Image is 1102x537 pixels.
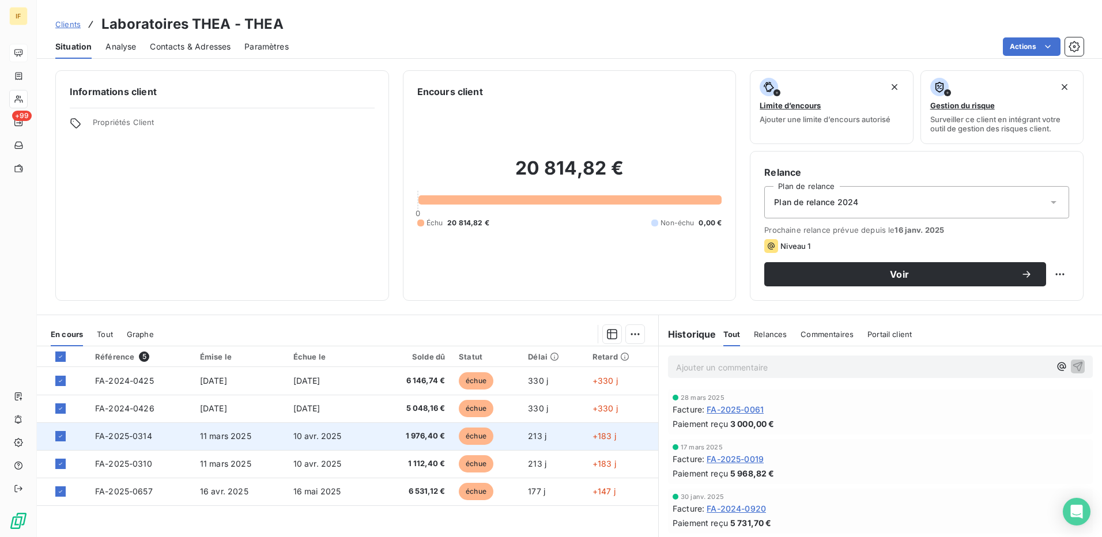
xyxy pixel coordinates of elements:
span: 10 avr. 2025 [293,431,342,441]
span: 30 janv. 2025 [681,493,724,500]
span: échue [459,400,493,417]
span: Limite d’encours [760,101,821,110]
span: +99 [12,111,32,121]
span: 16 mai 2025 [293,486,341,496]
span: FA-2025-0019 [707,453,764,465]
span: FA-2025-0061 [707,403,764,415]
span: Situation [55,41,92,52]
span: échue [459,372,493,389]
span: 6 531,12 € [382,486,445,497]
span: [DATE] [293,403,320,413]
span: 0 [416,209,420,218]
button: Gestion du risqueSurveiller ce client en intégrant votre outil de gestion des risques client. [920,70,1084,144]
span: Prochaine relance prévue depuis le [764,225,1069,235]
span: 213 j [528,459,546,468]
span: Facture : [673,502,704,515]
span: 10 avr. 2025 [293,459,342,468]
span: FA-2024-0426 [95,403,154,413]
span: 17 mars 2025 [681,444,723,451]
div: Solde dû [382,352,445,361]
div: Référence [95,351,186,362]
button: Actions [1003,37,1061,56]
span: +183 j [592,431,616,441]
span: FA-2025-0314 [95,431,152,441]
span: 20 814,82 € [447,218,489,228]
span: 16 janv. 2025 [895,225,944,235]
span: +330 j [592,376,618,385]
span: Échu [427,218,443,228]
span: 5 [139,351,149,362]
span: [DATE] [200,403,227,413]
span: Propriétés Client [93,118,375,134]
span: 1 976,40 € [382,430,445,442]
span: Gestion du risque [930,101,995,110]
span: Paiement reçu [673,467,728,479]
div: Émise le [200,352,280,361]
h6: Historique [659,327,716,341]
span: 1 112,40 € [382,458,445,470]
span: 5 731,70 € [730,517,772,529]
h6: Informations client [70,85,375,99]
a: Clients [55,18,81,30]
span: Facture : [673,403,704,415]
h6: Encours client [417,85,483,99]
span: [DATE] [200,376,227,385]
span: Non-échu [661,218,694,228]
span: Portail client [867,330,912,339]
span: Paiement reçu [673,517,728,529]
span: Voir [778,270,1021,279]
h3: Laboratoires THEA - THEA [101,14,284,35]
span: 16 avr. 2025 [200,486,248,496]
span: Analyse [105,41,136,52]
span: +330 j [592,403,618,413]
span: 6 146,74 € [382,375,445,387]
div: Délai [528,352,579,361]
span: FA-2024-0920 [707,502,766,515]
span: échue [459,483,493,500]
button: Limite d’encoursAjouter une limite d’encours autorisé [750,70,913,144]
span: Tout [97,330,113,339]
div: Statut [459,352,514,361]
span: FA-2025-0310 [95,459,152,468]
h6: Relance [764,165,1069,179]
span: échue [459,455,493,472]
img: Logo LeanPay [9,512,28,530]
span: [DATE] [293,376,320,385]
div: Open Intercom Messenger [1063,498,1090,525]
span: FA-2024-0425 [95,376,154,385]
span: En cours [51,330,83,339]
span: Contacts & Adresses [150,41,231,52]
span: Facture : [673,453,704,465]
span: FA-2025-0657 [95,486,153,496]
span: 11 mars 2025 [200,459,251,468]
span: +183 j [592,459,616,468]
span: 28 mars 2025 [681,394,724,401]
span: échue [459,428,493,445]
span: Ajouter une limite d’encours autorisé [760,115,890,124]
button: Voir [764,262,1046,286]
span: 330 j [528,403,548,413]
span: 177 j [528,486,545,496]
span: Relances [754,330,787,339]
div: Échue le [293,352,369,361]
span: Clients [55,20,81,29]
span: 5 048,16 € [382,403,445,414]
span: 11 mars 2025 [200,431,251,441]
span: Tout [723,330,741,339]
h2: 20 814,82 € [417,157,722,191]
span: Paramètres [244,41,289,52]
span: 330 j [528,376,548,385]
div: IF [9,7,28,25]
span: 3 000,00 € [730,418,775,430]
div: Retard [592,352,651,361]
span: Plan de relance 2024 [774,196,858,208]
span: +147 j [592,486,616,496]
span: 5 968,82 € [730,467,775,479]
span: Paiement reçu [673,418,728,430]
span: Surveiller ce client en intégrant votre outil de gestion des risques client. [930,115,1074,133]
span: Niveau 1 [780,241,810,251]
span: Commentaires [801,330,854,339]
span: 213 j [528,431,546,441]
span: 0,00 € [699,218,722,228]
span: Graphe [127,330,154,339]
